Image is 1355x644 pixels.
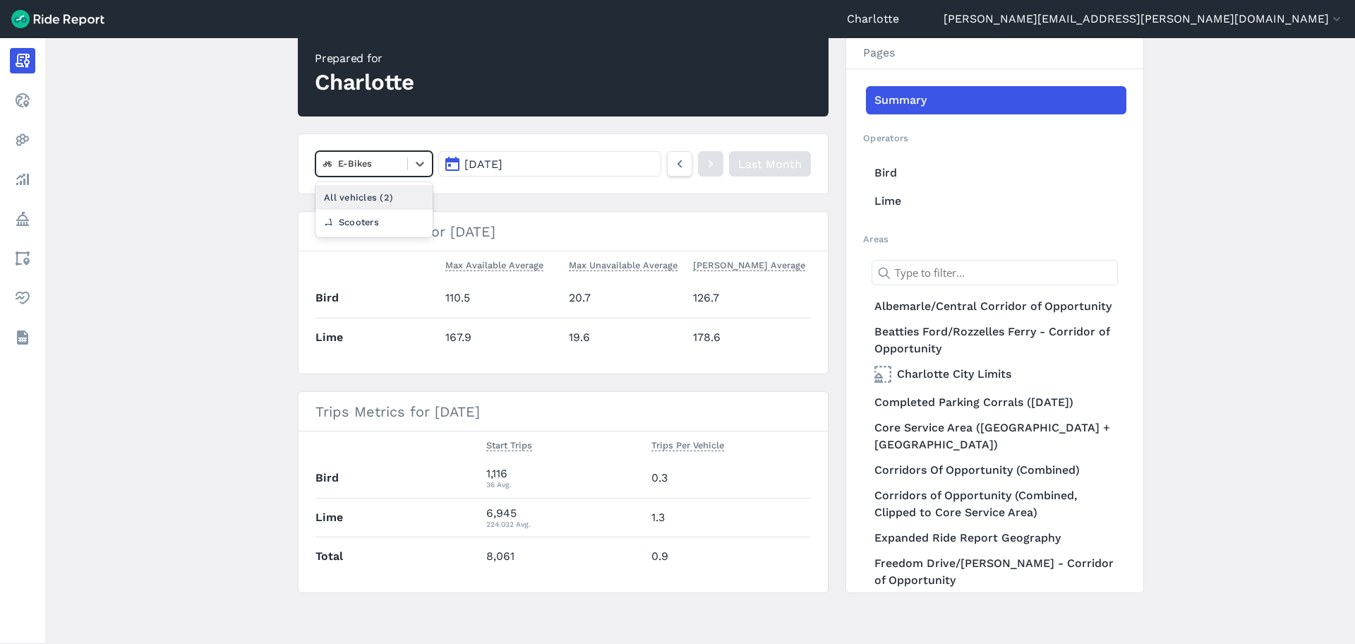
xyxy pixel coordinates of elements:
th: Total [315,537,481,576]
a: Policy [10,206,35,232]
button: Max Unavailable Average [569,257,677,274]
span: Start Trips [486,437,532,451]
a: Lime [866,187,1126,215]
div: All vehicles (2) [315,185,433,210]
td: 178.6 [687,318,812,357]
td: 20.7 [563,279,687,318]
h3: Vehicle Metrics for [DATE] [299,212,828,251]
a: Heatmaps [10,127,35,153]
a: Realtime [10,88,35,113]
td: 110.5 [440,279,564,318]
button: Max Available Average [445,257,543,274]
h2: Operators [863,131,1126,145]
button: Start Trips [486,437,532,454]
a: Datasets [10,325,35,350]
div: Charlotte [315,67,414,98]
button: [PERSON_NAME][EMAIL_ADDRESS][PERSON_NAME][DOMAIN_NAME] [944,11,1344,28]
h3: Pages [846,37,1143,69]
h3: Trips Metrics for [DATE] [299,392,828,431]
h2: Areas [863,232,1126,246]
td: 126.7 [687,279,812,318]
button: Trips Per Vehicle [651,437,724,454]
span: [DATE] [464,157,502,171]
span: Trips Per Vehicle [651,437,724,451]
input: Type to filter... [872,260,1118,285]
a: Areas [10,246,35,271]
td: 1.3 [646,498,811,537]
span: [PERSON_NAME] Average [693,257,805,271]
div: 1,116 [486,465,640,491]
a: Report [10,48,35,73]
th: Lime [315,318,440,357]
a: Corridors of Opportunity (Combined, Clipped to Core Service Area) [866,484,1126,524]
a: Freedom Drive/[PERSON_NAME] - Corridor of Opportunity [866,552,1126,592]
a: Last Month [729,151,811,177]
span: Max Unavailable Average [569,257,677,271]
td: 0.3 [646,459,811,498]
div: 6,945 [486,505,640,530]
a: Completed Parking Corrals ([DATE]) [866,388,1126,417]
a: Albemarle/Central Corridor of Opportunity [866,292,1126,321]
div: 36 Avg. [486,478,640,491]
td: 19.6 [563,318,687,357]
div: Prepared for [315,50,414,67]
td: 0.9 [646,537,811,576]
span: Max Available Average [445,257,543,271]
div: Scooters [315,210,433,234]
a: Analyze [10,167,35,192]
th: Lime [315,498,481,537]
div: 224.032 Avg. [486,518,640,530]
td: 167.9 [440,318,564,357]
a: Beatties Ford/Rozzelles Ferry - Corridor of Opportunity [866,321,1126,360]
a: Core Service Area ([GEOGRAPHIC_DATA] + [GEOGRAPHIC_DATA]) [866,417,1126,456]
button: [DATE] [438,151,661,177]
th: Bird [315,459,481,498]
a: Health [10,285,35,311]
td: 8,061 [481,537,646,576]
button: [PERSON_NAME] Average [693,257,805,274]
a: Charlotte [847,11,899,28]
a: Summary [866,86,1126,114]
th: Bird [315,279,440,318]
a: Bird [866,159,1126,187]
a: Expanded Ride Report Geography [866,524,1126,552]
a: Corridors Of Opportunity (Combined) [866,456,1126,484]
img: Ride Report [11,10,104,28]
a: Charlotte City Limits [866,360,1126,388]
